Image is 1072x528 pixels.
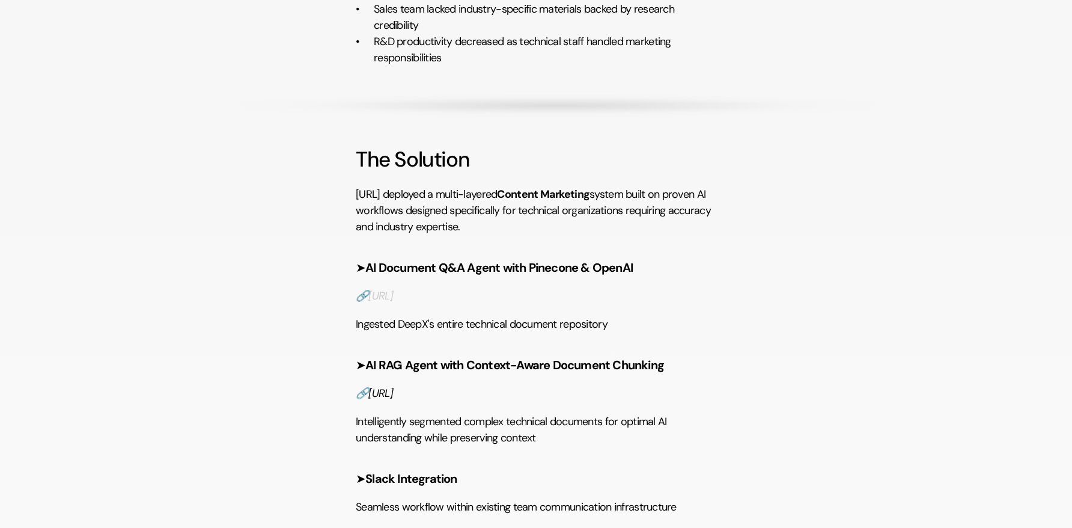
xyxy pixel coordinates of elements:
[356,289,368,303] em: 🔗
[356,145,716,174] h3: The Solution
[356,186,716,235] p: [URL] deployed a multi-layered system built on proven AI workflows designed specifically for tech...
[356,386,368,401] em: 🔗
[365,471,457,487] strong: Slack Integration
[497,187,589,201] strong: Content Marketing
[368,386,393,401] a: [URL]
[356,414,716,446] p: Intelligently segmented complex technical documents for optimal AI understanding while preserving...
[368,289,393,303] a: [URL]
[374,34,716,66] p: R&D productivity decreased as technical staff handled marketing responsibilities
[356,316,716,333] p: Ingested DeepX's entire technical document repository
[356,259,716,276] h4: ➤
[356,499,716,515] p: Seamless workflow within existing team communication infrastructure
[374,1,716,34] p: Sales team lacked industry-specific materials backed by research credibility
[365,357,664,373] strong: AI RAG Agent with Context-Aware Document Chunking
[356,357,716,373] h4: ➤
[365,260,633,275] strong: AI Document Q&A Agent with Pinecone & OpenAI
[356,470,716,487] h4: ➤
